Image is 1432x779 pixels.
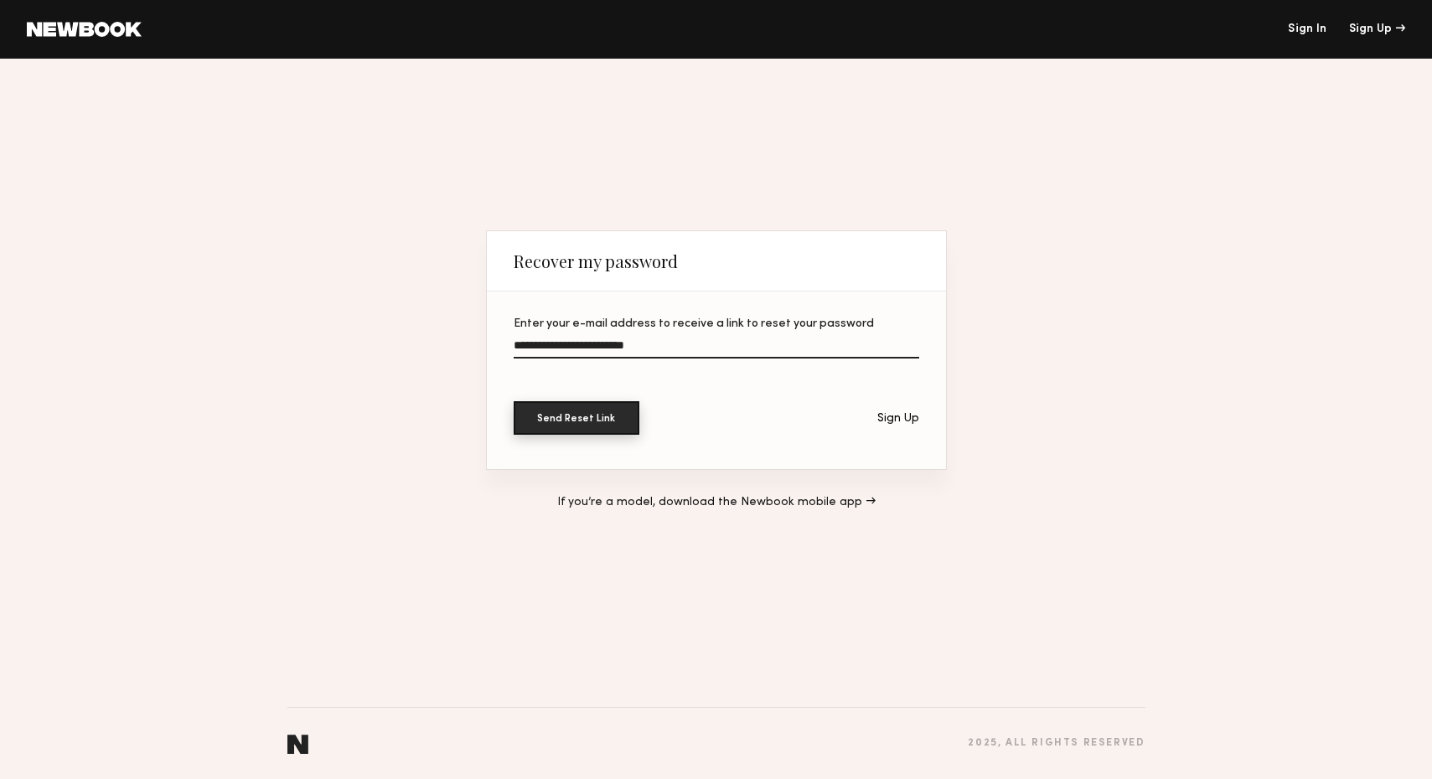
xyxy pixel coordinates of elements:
[1349,23,1405,35] div: Sign Up
[877,413,919,425] div: Sign Up
[514,318,919,330] div: Enter your e-mail address to receive a link to reset your password
[514,339,919,359] input: Enter your e-mail address to receive a link to reset your password
[968,738,1145,749] div: 2025 , all rights reserved
[557,497,876,508] a: If you’re a model, download the Newbook mobile app →
[1288,23,1326,35] a: Sign In
[514,251,678,271] div: Recover my password
[514,401,639,435] button: Send Reset Link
